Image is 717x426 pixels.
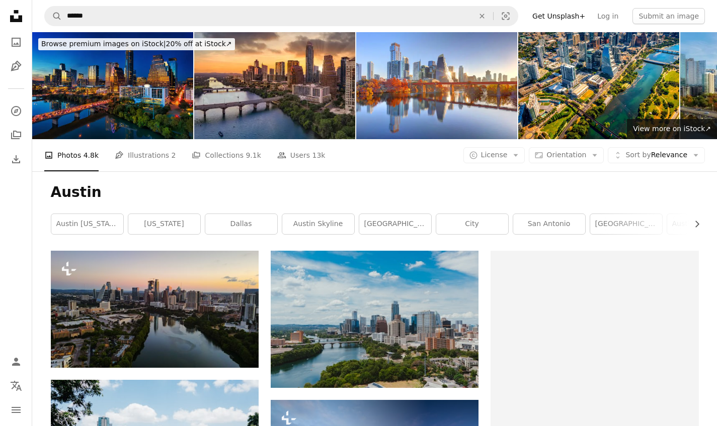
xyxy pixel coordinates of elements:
h1: Austin [51,183,699,201]
a: Photos [6,32,26,52]
span: View more on iStock ↗ [633,125,711,133]
button: Search Unsplash [45,7,62,26]
img: Austin Skyline Aerial [518,32,679,139]
a: Illustrations 2 [115,139,176,171]
button: scroll list to the right [688,214,699,234]
button: Orientation [529,147,604,163]
button: Visual search [494,7,518,26]
button: Menu [6,400,26,420]
a: Collections [6,125,26,145]
a: [GEOGRAPHIC_DATA] [359,214,431,234]
span: 9.1k [246,150,261,161]
span: Sort by [625,151,651,159]
span: Browse premium images on iStock | [41,40,166,48]
a: Explore [6,101,26,121]
a: river near buildings during daytime [271,314,479,324]
button: Sort byRelevance [608,147,705,163]
a: [GEOGRAPHIC_DATA] [590,214,662,234]
a: austin [US_STATE] [51,214,123,234]
button: License [463,147,525,163]
img: Austin skyline reflection on Lady Bird Lake [356,32,517,139]
button: Submit an image [632,8,705,24]
a: A bird's eye view of the cityscape of Austin in Texas [51,304,259,313]
a: View more on iStock↗ [627,119,717,139]
a: [US_STATE] [128,214,200,234]
span: 20% off at iStock ↗ [41,40,232,48]
a: Users 13k [277,139,326,171]
span: 13k [312,150,326,161]
img: Austin Skyline At Dusk With Brilliant Sunset Reflections And Lake [32,32,193,139]
a: austin skyline [282,214,354,234]
span: Relevance [625,150,687,160]
a: dallas [205,214,277,234]
span: 2 [172,150,176,161]
img: Downtown Austin Texas with capital and riverfront [194,32,355,139]
span: License [481,151,508,159]
img: river near buildings during daytime [271,251,479,388]
a: city [436,214,508,234]
button: Language [6,376,26,396]
a: Browse premium images on iStock|20% off at iStock↗ [32,32,241,56]
a: Collections 9.1k [192,139,261,171]
a: Get Unsplash+ [526,8,591,24]
a: Log in [591,8,624,24]
a: san antonio [513,214,585,234]
span: Orientation [546,151,586,159]
a: Download History [6,149,26,169]
form: Find visuals sitewide [44,6,518,26]
a: Illustrations [6,56,26,76]
img: A bird's eye view of the cityscape of Austin in Texas [51,251,259,367]
button: Clear [471,7,493,26]
a: Log in / Sign up [6,352,26,372]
